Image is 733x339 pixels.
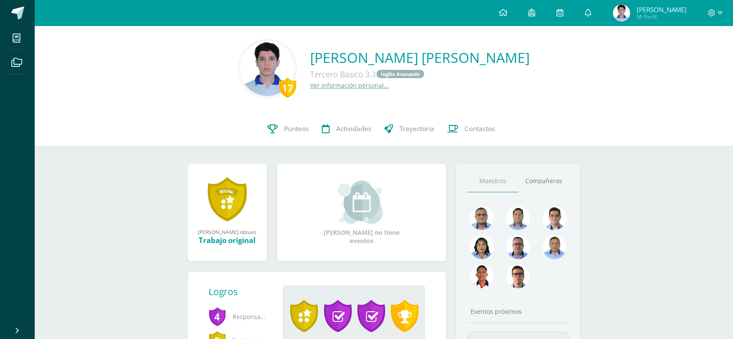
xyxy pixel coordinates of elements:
span: Responsabilidad [209,305,269,329]
a: [PERSON_NAME] [PERSON_NAME] [310,48,530,67]
span: Trayectoria [399,124,434,133]
img: 30ea9b988cec0d4945cca02c4e803e5a.png [506,235,530,259]
img: 2ac039123ac5bd71a02663c3aa063ac8.png [506,206,530,230]
div: [PERSON_NAME] no tiene eventos [318,181,405,245]
div: Eventos próximos [467,307,569,316]
span: Punteos [284,124,309,133]
img: 6e6edff8e5b1d60e1b79b3df59dca1c4.png [543,206,566,230]
div: Logros [209,286,276,298]
img: event_small.png [338,181,385,224]
div: 17 [279,78,296,98]
a: Actividades [315,112,378,146]
a: Trayectoria [378,112,441,146]
a: Ver información personal... [310,81,389,89]
img: 99962f3fa423c9b8099341731b303440.png [470,206,494,230]
a: Contactos [441,112,501,146]
a: Punteos [261,112,315,146]
div: [PERSON_NAME] obtuvo [196,228,258,235]
div: Tercero Básico 3.3 [310,67,530,81]
img: 371adb901e00c108b455316ee4864f9b.png [470,235,494,259]
a: Inglés Avanzado [376,70,424,78]
div: Trabajo original [196,235,258,245]
span: Actividades [336,124,371,133]
img: 2efff582389d69505e60b50fc6d5bd41.png [543,235,566,259]
span: [PERSON_NAME] [637,5,687,14]
img: b3275fa016b95109afc471d3b448d7ac.png [506,264,530,288]
span: 4 [209,306,226,326]
span: Contactos [465,124,495,133]
img: 89a3ce4a01dc90e46980c51de3177516.png [470,264,494,288]
span: Mi Perfil [637,13,687,20]
img: 859dade5358820f44cc3506c77c23a56.png [613,4,630,22]
a: Compañeros [518,170,569,192]
a: Maestros [467,170,518,192]
img: 741634fb3103c90e9c78812770f9b1d9.png [240,42,295,96]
